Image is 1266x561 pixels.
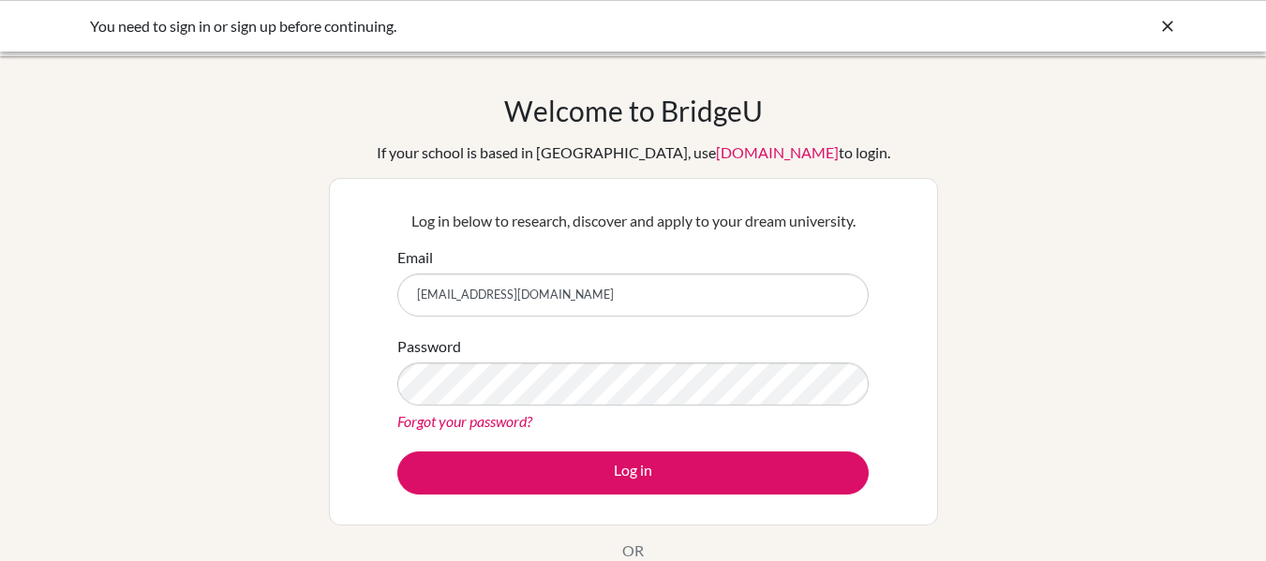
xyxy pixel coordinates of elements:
[397,246,433,269] label: Email
[716,143,839,161] a: [DOMAIN_NAME]
[504,94,763,127] h1: Welcome to BridgeU
[397,335,461,358] label: Password
[90,15,896,37] div: You need to sign in or sign up before continuing.
[397,210,869,232] p: Log in below to research, discover and apply to your dream university.
[397,451,869,495] button: Log in
[377,141,890,164] div: If your school is based in [GEOGRAPHIC_DATA], use to login.
[397,412,532,430] a: Forgot your password?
